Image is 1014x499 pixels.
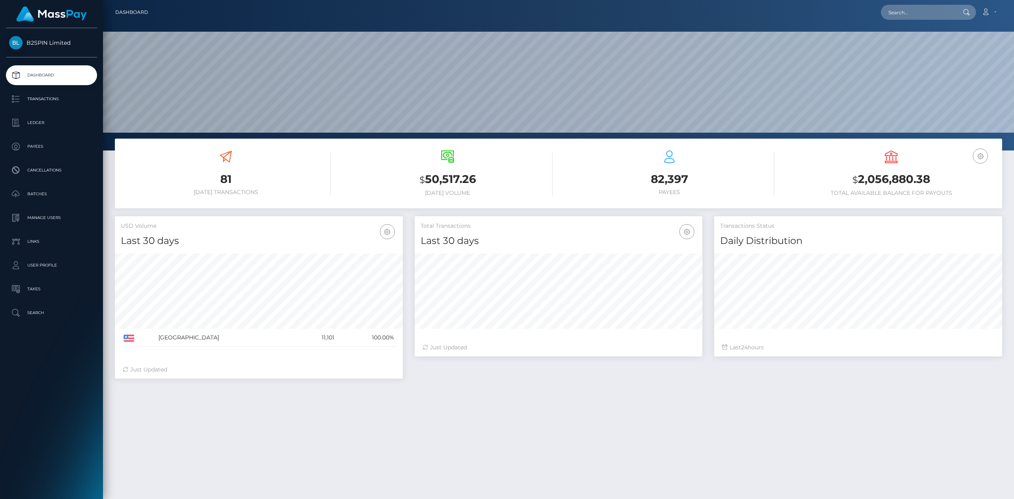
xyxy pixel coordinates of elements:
[343,171,553,188] h3: 50,517.26
[9,259,94,271] p: User Profile
[9,141,94,152] p: Payees
[298,329,337,347] td: 11,101
[9,307,94,319] p: Search
[9,164,94,176] p: Cancellations
[115,4,148,21] a: Dashboard
[9,117,94,129] p: Ledger
[421,222,697,230] h5: Total Transactions
[9,69,94,81] p: Dashboard
[720,234,996,248] h4: Daily Distribution
[9,236,94,248] p: Links
[9,283,94,295] p: Taxes
[6,39,97,46] span: B2SPIN Limited
[9,188,94,200] p: Batches
[343,190,553,196] h6: [DATE] Volume
[421,234,697,248] h4: Last 30 days
[6,279,97,299] a: Taxes
[6,255,97,275] a: User Profile
[9,93,94,105] p: Transactions
[6,160,97,180] a: Cancellations
[9,212,94,224] p: Manage Users
[6,89,97,109] a: Transactions
[123,366,395,374] div: Just Updated
[156,329,298,347] td: [GEOGRAPHIC_DATA]
[6,208,97,228] a: Manage Users
[6,232,97,251] a: Links
[6,137,97,156] a: Payees
[121,234,397,248] h4: Last 30 days
[121,222,397,230] h5: USD Volume
[6,184,97,204] a: Batches
[423,343,695,352] div: Just Updated
[124,335,134,342] img: US.png
[121,189,331,196] h6: [DATE] Transactions
[722,343,994,352] div: Last hours
[786,190,996,196] h6: Total Available Balance for Payouts
[6,65,97,85] a: Dashboard
[564,171,774,187] h3: 82,397
[852,174,858,185] small: $
[419,174,425,185] small: $
[786,171,996,188] h3: 2,056,880.38
[16,6,87,22] img: MassPay Logo
[6,113,97,133] a: Ledger
[9,36,23,50] img: B2SPIN Limited
[720,222,996,230] h5: Transactions Status
[881,5,955,20] input: Search...
[564,189,774,196] h6: Payees
[6,303,97,323] a: Search
[121,171,331,187] h3: 81
[741,344,748,351] span: 24
[337,329,397,347] td: 100.00%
